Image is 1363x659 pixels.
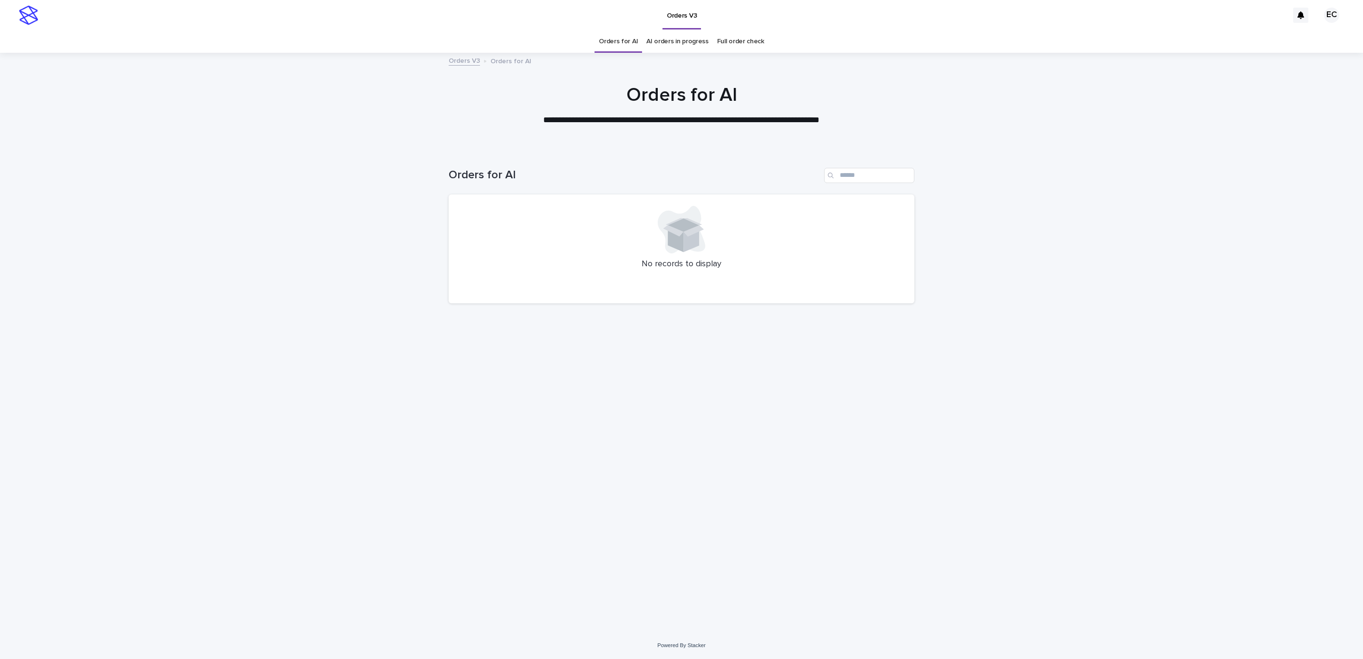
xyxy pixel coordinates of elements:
input: Search [824,168,914,183]
h1: Orders for AI [449,168,820,182]
a: Powered By Stacker [657,642,705,648]
a: AI orders in progress [646,30,709,53]
img: stacker-logo-s-only.png [19,6,38,25]
a: Orders V3 [449,55,480,66]
p: No records to display [460,259,903,270]
p: Orders for AI [490,55,531,66]
a: Full order check [717,30,764,53]
div: EC [1324,8,1339,23]
a: Orders for AI [599,30,638,53]
h1: Orders for AI [449,84,914,107]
